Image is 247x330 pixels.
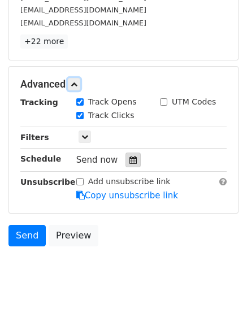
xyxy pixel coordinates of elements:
small: [EMAIL_ADDRESS][DOMAIN_NAME] [20,19,146,27]
span: Send now [76,155,118,165]
strong: Tracking [20,98,58,107]
strong: Unsubscribe [20,177,76,186]
small: [EMAIL_ADDRESS][DOMAIN_NAME] [20,6,146,14]
label: Add unsubscribe link [88,176,171,188]
h5: Advanced [20,78,227,90]
iframe: Chat Widget [190,276,247,330]
strong: Filters [20,133,49,142]
a: +22 more [20,34,68,49]
a: Preview [49,225,98,246]
a: Copy unsubscribe link [76,190,178,201]
label: UTM Codes [172,96,216,108]
label: Track Clicks [88,110,135,121]
label: Track Opens [88,96,137,108]
strong: Schedule [20,154,61,163]
a: Send [8,225,46,246]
